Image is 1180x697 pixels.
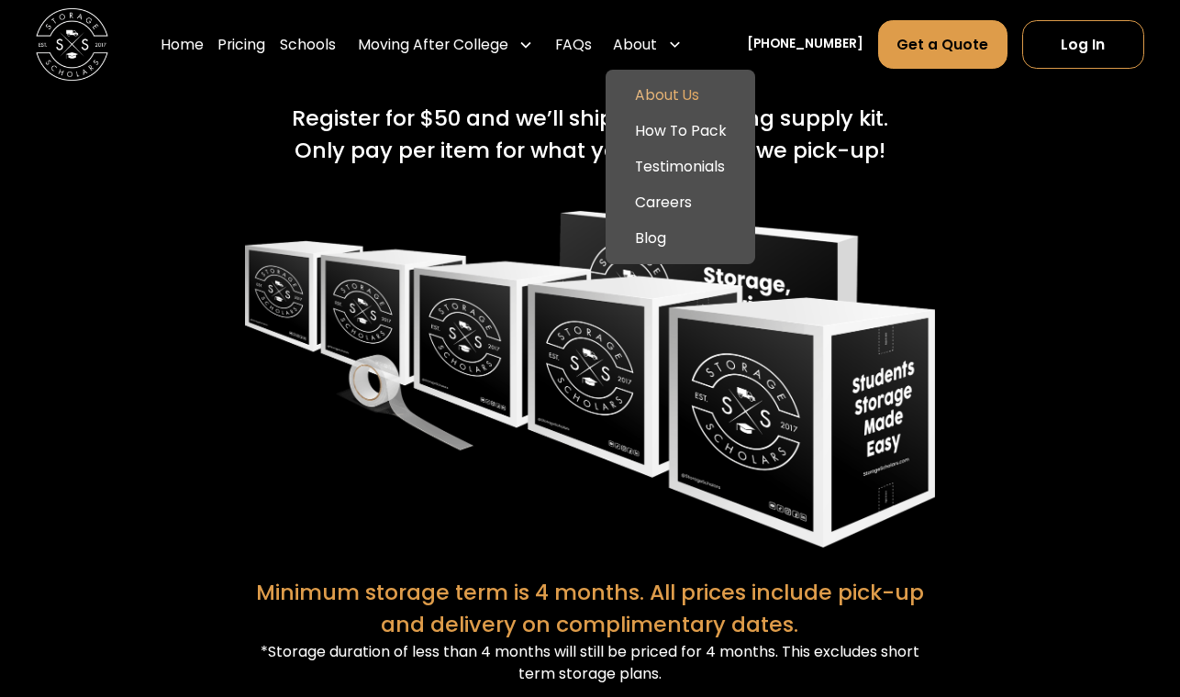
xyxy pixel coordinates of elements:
a: Careers [613,185,748,221]
a: Blog [613,221,748,257]
div: Minimum storage term is 4 months. All prices include pick-up and delivery on complimentary dates. [245,576,936,641]
a: Testimonials [613,149,748,185]
div: Moving After College [358,34,508,56]
nav: About [606,70,755,263]
div: Register for $50 and we’ll ship you a packing supply kit. Only pay per item for what you store af... [292,102,888,167]
img: Storage Scholars main logo [36,9,107,81]
a: About Us [613,77,748,113]
a: Home [161,20,204,71]
a: Get a Quote [878,21,1007,70]
a: [PHONE_NUMBER] [747,36,863,55]
a: Pricing [217,20,265,71]
img: Storage Scholars packaging supplies. [245,211,936,547]
a: Log In [1022,21,1144,70]
div: About [606,20,689,71]
a: How To Pack [613,113,748,149]
a: Schools [280,20,336,71]
div: About [613,34,657,56]
div: Moving After College [351,20,540,71]
a: FAQs [555,20,592,71]
div: *Storage duration of less than 4 months will still be priced for 4 months. This excludes short te... [245,641,936,685]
